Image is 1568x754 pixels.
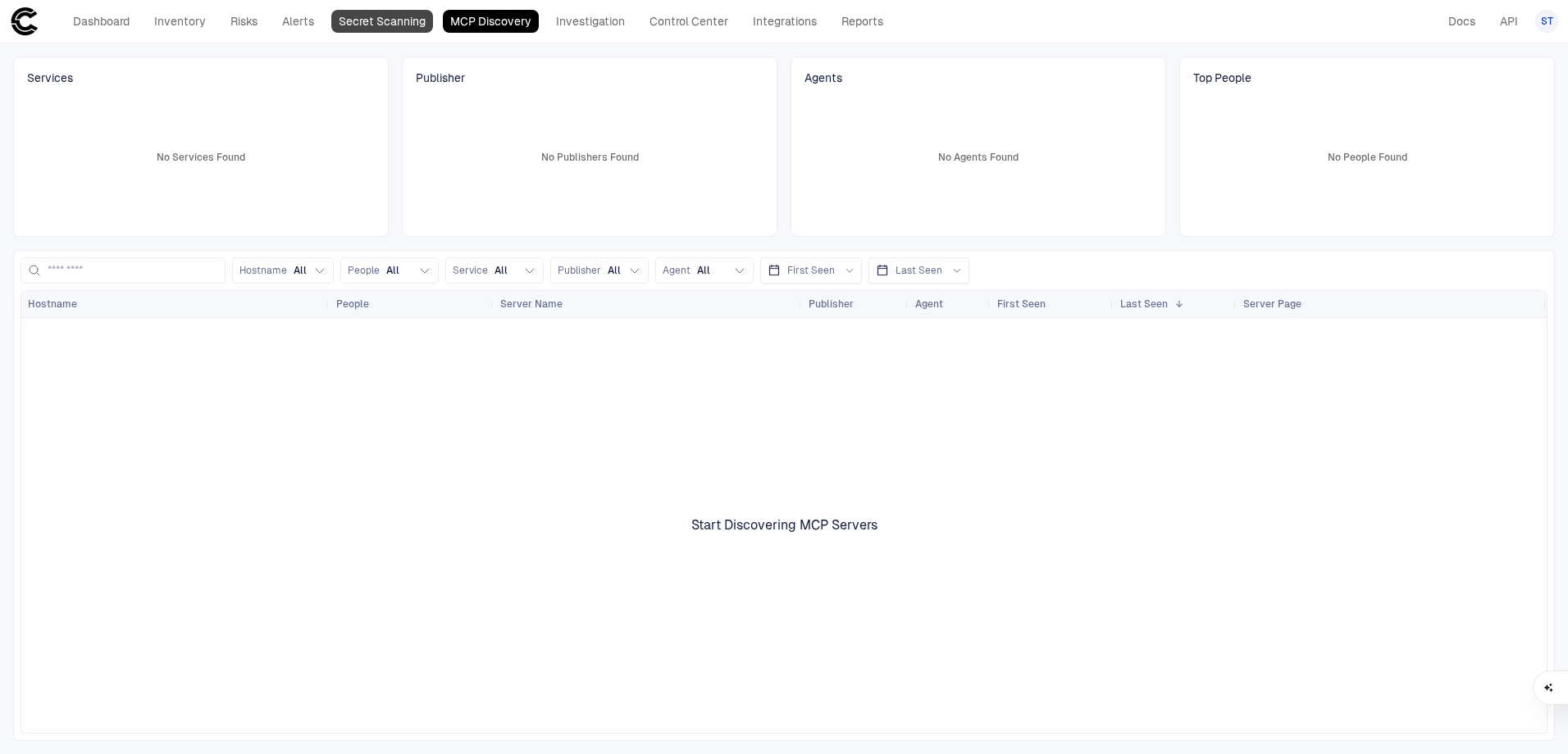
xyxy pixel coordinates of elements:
span: All [608,264,621,277]
span: Server Page [1243,298,1301,311]
span: All [386,264,399,277]
span: Publisher [416,70,763,85]
span: All [697,264,710,277]
a: API [1493,10,1525,33]
a: Docs [1441,10,1483,33]
span: Last Seen [896,264,942,277]
button: ST [1535,10,1558,33]
a: Control Center [642,10,736,33]
a: Alerts [275,10,321,33]
span: Server Name [500,298,563,311]
span: No Publishers Found [541,151,639,164]
a: Dashboard [66,10,137,33]
span: All [294,264,307,277]
span: ST [1541,15,1553,28]
span: Start Discovering MCP Servers [691,517,877,534]
span: People [336,298,369,311]
a: Secret Scanning [331,10,433,33]
a: Risks [223,10,265,33]
button: AgentAll [655,257,754,284]
span: No People Found [1328,151,1407,164]
a: MCP Discovery [443,10,539,33]
span: Hostname [239,264,287,277]
a: Reports [834,10,891,33]
span: Agent [915,298,943,311]
a: Inventory [147,10,213,33]
span: Hostname [28,298,77,311]
span: Last Seen [1120,298,1168,311]
span: People [348,264,380,277]
a: Integrations [745,10,824,33]
span: Agents [805,70,1152,85]
span: Top People [1193,70,1541,85]
button: HostnameAll [232,257,334,284]
span: Services [27,70,375,85]
span: Publisher [809,298,854,311]
span: Service [453,264,488,277]
a: Investigation [549,10,632,33]
button: PeopleAll [340,257,439,284]
span: First Seen [997,298,1046,311]
button: ServiceAll [445,257,544,284]
span: No Agents Found [938,151,1019,164]
span: All [495,264,508,277]
span: Publisher [558,264,601,277]
button: PublisherAll [550,257,649,284]
span: No Services Found [157,151,245,164]
span: Agent [663,264,691,277]
span: First Seen [787,264,835,277]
